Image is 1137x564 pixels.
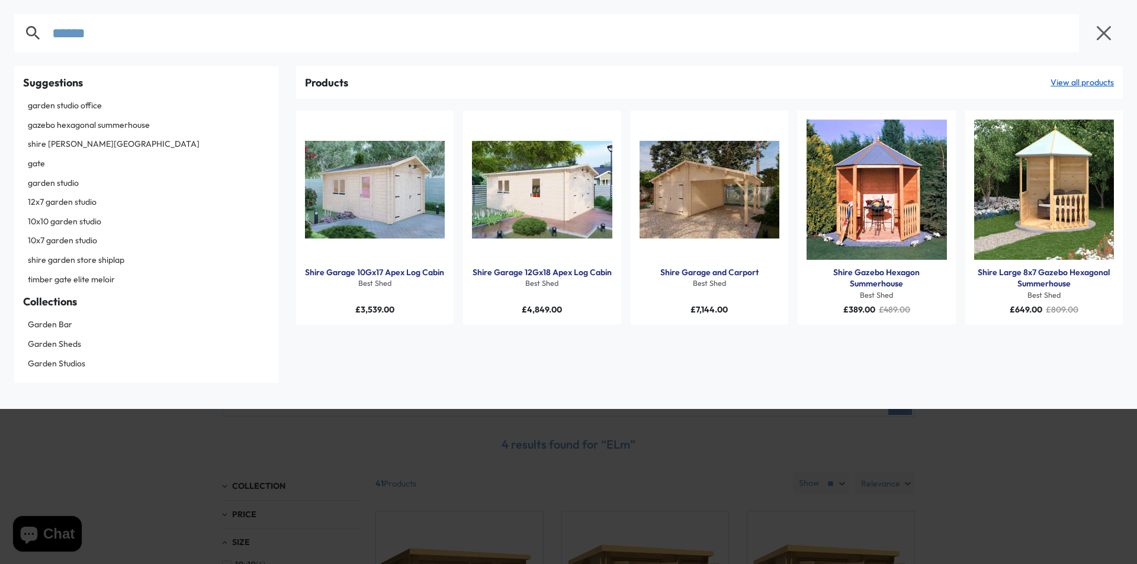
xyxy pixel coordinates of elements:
a: View all products [1051,77,1114,89]
div: Products [305,75,348,90]
div: Best Shed [807,290,947,301]
a: Products: Shire Garage and Carport [640,120,780,260]
div: Best Shed [974,290,1114,301]
a: Shire Gazebo Hexagon Summerhouse [807,267,947,290]
a: shire garden store shiplap [23,252,269,269]
a: Products: Shire Garage 12Gx18 Apex Log Cabin [472,120,612,260]
a: shire [PERSON_NAME][GEOGRAPHIC_DATA] [23,136,269,153]
div: Shire Garage 10Gx17 Apex Log Cabin [305,267,445,279]
div: Suggestions [23,75,269,90]
img: Shire Gazebo Hexagon Summerhouse - Best Shed [807,120,947,260]
div: Best Shed [472,278,612,289]
span: £489.00 [879,304,910,315]
img: Shire Garage and Carport - Best Shed [640,120,780,260]
a: Products: Shire Large 8x7 Gazebo Hexagonal Summerhouse [974,120,1114,260]
img: Shire Garage 12Gx18 Apex Log Cabin - Best Shed [472,120,612,260]
a: garden studio office [23,97,269,115]
a: Shire Garage 12Gx18 Apex Log Cabin [473,267,612,279]
a: Garden Studios [23,355,269,373]
a: 10x7 garden studio [23,232,269,250]
div: Shire Garage 12Gx18 Apex Log Cabin [472,267,612,279]
a: gate [23,155,269,173]
a: 12x7 garden studio [23,194,269,211]
a: 10x10 garden studio [23,213,269,231]
div: Shire Garage and Carport [640,267,780,279]
div: Best Shed [305,278,445,289]
span: £4,849.00 [522,304,562,315]
a: Products: Shire Gazebo Hexagon Summerhouse [807,120,947,260]
span: £7,144.00 [690,304,728,315]
span: £649.00 [1010,304,1042,315]
a: garden studio [23,175,269,192]
div: Collections [23,294,269,309]
span: £3,539.00 [355,304,394,315]
a: Garden Bar [23,316,269,334]
a: Shire Garage 10Gx17 Apex Log Cabin [305,267,444,279]
a: Shire Garage and Carport [660,267,759,279]
a: Garden Sheds [23,336,269,353]
span: £389.00 [843,304,875,315]
a: gazebo hexagonal summerhouse [23,117,269,134]
a: Shire Large 8x7 Gazebo Hexagonal Summerhouse [974,267,1114,290]
a: Products: Shire Garage 10Gx17 Apex Log Cabin [305,120,445,260]
div: Best Shed [640,278,780,289]
img: Shire Garage 10Gx17 Apex Log Cabin - Best Shed [305,120,445,260]
a: timber gate elite meloir [23,271,269,289]
span: £809.00 [1046,304,1078,315]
